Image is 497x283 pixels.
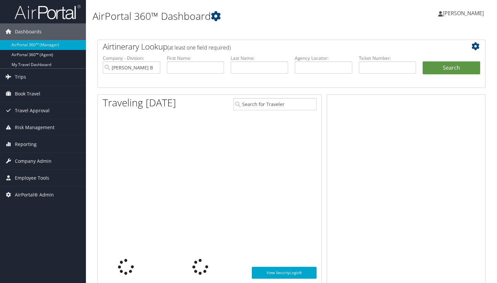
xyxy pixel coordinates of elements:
span: Book Travel [15,86,40,102]
span: (at least one field required) [168,44,231,51]
label: Ticket Number: [359,55,416,61]
span: Trips [15,69,26,85]
span: Dashboards [15,23,42,40]
span: [PERSON_NAME] [443,10,484,17]
span: Company Admin [15,153,52,169]
a: [PERSON_NAME] [438,3,490,23]
span: AirPortal® Admin [15,187,54,203]
span: Employee Tools [15,170,49,186]
label: Agency Locator: [295,55,352,61]
label: Last Name: [231,55,288,61]
span: Reporting [15,136,37,153]
input: Search for Traveler [233,98,317,110]
h2: Airtinerary Lookup [103,41,448,52]
h1: Traveling [DATE] [103,96,176,110]
h1: AirPortal 360™ Dashboard [93,9,358,23]
label: First Name: [167,55,224,61]
button: Search [423,61,480,75]
img: airportal-logo.png [15,4,81,20]
a: View SecurityLogic® [252,267,317,279]
span: Risk Management [15,119,55,136]
span: Travel Approval [15,102,50,119]
label: Company - Division: [103,55,160,61]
